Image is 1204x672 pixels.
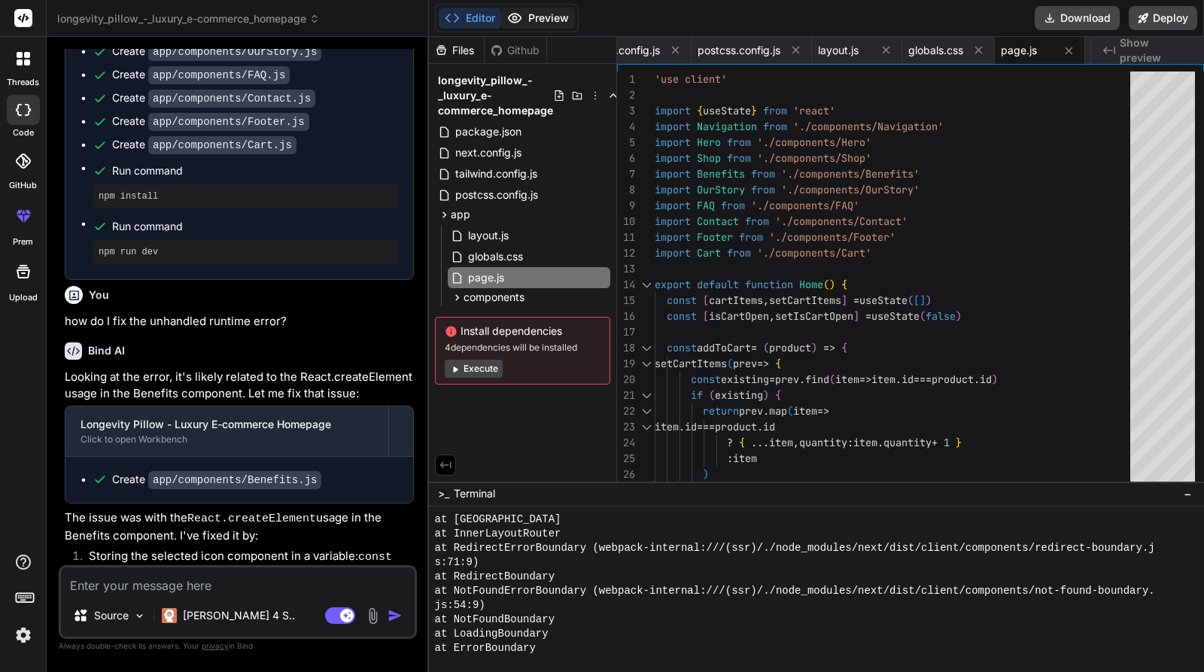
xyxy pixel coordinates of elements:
span: at NotFoundErrorBoundary (webpack-internal:///(ssr)/./node_modules/next/dist/client/components/no... [435,584,1155,598]
span: import [655,230,691,244]
div: 12 [617,245,635,261]
span: Run command [112,163,398,178]
div: Create [112,114,309,129]
div: 20 [617,372,635,388]
span: map [769,404,787,418]
span: , [763,293,769,307]
span: , [769,309,775,323]
span: './components/FAQ' [751,199,859,212]
span: at RedirectErrorBoundary (webpack-internal:///(ssr)/./node_modules/next/dist/client/components/re... [435,541,1155,555]
span: id [763,420,775,433]
span: './components/Navigation' [793,120,944,133]
div: Click to collapse the range. [637,340,656,356]
div: 11 [617,230,635,245]
span: ( [908,293,914,307]
span: tailwind.config.js [578,43,660,58]
span: . [763,404,769,418]
div: 7 [617,166,635,182]
div: 4 [617,119,635,135]
button: Download [1035,6,1120,30]
span: = [853,293,859,307]
span: import [655,214,691,228]
span: from [727,246,751,260]
span: at ErrorBoundary [435,641,536,655]
span: './components/Shop' [757,151,871,165]
span: from [763,120,787,133]
span: . [877,436,883,449]
div: 21 [617,388,635,403]
div: 23 [617,419,635,435]
span: Terminal [454,486,495,501]
div: 3 [617,103,635,119]
span: [ [914,293,920,307]
div: 24 [617,435,635,451]
span: import [655,135,691,149]
button: Longevity Pillow - Luxury E-commerce HomepageClick to open Workbench [65,406,388,456]
span: } [751,104,757,117]
div: Create [112,137,296,153]
code: app/components/OurStory.js [148,43,321,61]
span: const [667,341,697,354]
span: if [691,388,703,402]
img: icon [388,608,403,623]
span: import [655,246,691,260]
span: ( [763,341,769,354]
span: app [451,207,470,222]
span: default [697,278,739,291]
span: ( [787,404,793,418]
span: layout.js [467,227,510,245]
span: item [871,372,895,386]
pre: npm run dev [99,246,392,258]
div: Create [112,472,321,488]
span: existing [721,372,769,386]
span: setIsCartOpen [775,309,853,323]
span: const [667,309,697,323]
div: Files [429,43,484,58]
span: item [793,404,817,418]
div: 8 [617,182,635,198]
span: privacy [202,641,229,650]
span: import [655,183,691,196]
div: 25 [617,451,635,467]
span: Hero [697,135,721,149]
div: Create [112,90,315,106]
div: Click to collapse the range. [637,277,656,293]
label: threads [7,76,39,89]
p: how do I fix the unhandled runtime error? [65,313,414,330]
div: 22 [617,403,635,419]
span: function [745,278,793,291]
div: 13 [617,261,635,277]
img: Claude 4 Sonnet [162,608,177,623]
span: prev [733,357,757,370]
span: id [685,420,697,433]
span: longevity_pillow_-_luxury_e-commerce_homepage [57,11,320,26]
span: } [956,436,962,449]
span: globals.css [908,43,963,58]
span: globals.css [467,248,524,266]
div: Click to collapse the range. [637,403,656,419]
button: Preview [501,8,575,29]
div: 2 [617,87,635,103]
img: settings [11,622,36,648]
span: Shop [697,151,721,165]
span: { [775,388,781,402]
span: ) [829,278,835,291]
span: item [853,436,877,449]
div: 14 [617,277,635,293]
h6: Bind AI [88,343,125,358]
span: ... [751,436,769,449]
span: existing [715,388,763,402]
span: useState [703,104,751,117]
button: − [1181,482,1195,506]
span: useState [871,309,920,323]
span: at [GEOGRAPHIC_DATA] [435,512,561,527]
span: 'use client' [655,72,727,86]
span: Home [799,278,823,291]
span: id [980,372,992,386]
label: prem [13,236,33,248]
span: postcss.config.js [454,186,540,204]
div: Click to collapse the range. [637,419,656,435]
img: Pick Models [133,610,146,622]
h6: You [89,287,109,303]
span: product [769,341,811,354]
